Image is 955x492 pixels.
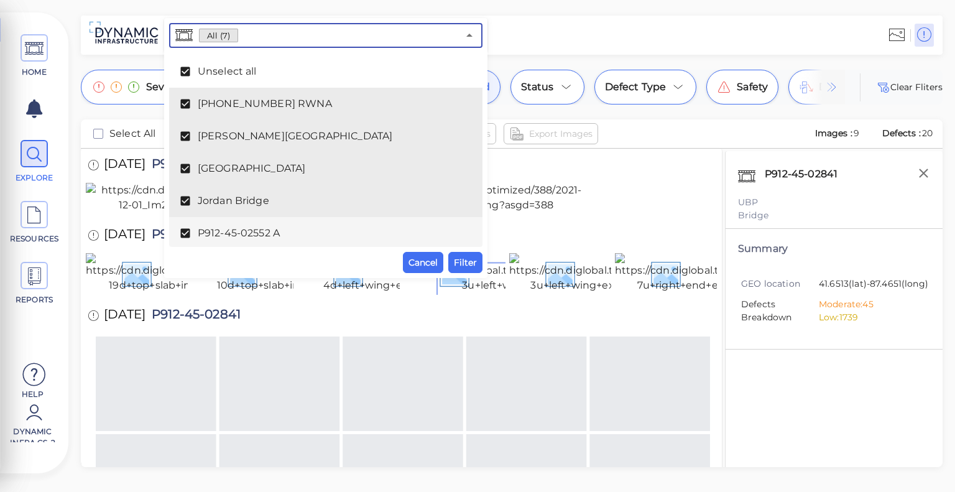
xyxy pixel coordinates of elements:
span: [DATE] [104,228,145,244]
li: Low: 1739 [819,311,921,324]
a: RESOURCES [6,201,62,244]
iframe: Chat [902,436,946,483]
span: Filter [454,255,477,270]
button: Close [461,27,478,44]
a: REPORTS [6,262,62,305]
div: P912-45-02841 [762,164,854,190]
img: container_overflow_arrow_end [824,80,839,95]
span: [DATE] [104,308,145,325]
span: P912-45-02841 [145,157,241,174]
img: https://cdn.diglobal.tech/optimized/388/2021-12-01_Im2_p022_i089.png?asgd=388 [86,183,334,213]
span: GEO location [741,277,819,290]
button: Filter [448,252,482,273]
span: [DATE] [104,157,145,174]
div: UBP [738,196,930,209]
span: Defect Type [605,80,667,95]
span: 9 [854,128,859,139]
a: HOME [6,34,62,78]
button: Clear Fliters [875,80,943,95]
div: Bridge [738,209,930,222]
span: Dynamic Infra CS-2 [6,426,59,442]
span: Safety [737,80,768,95]
span: Defects Breakdown [741,298,819,324]
span: EXPLORE [8,172,61,183]
span: 41.6513 (lat) -87.4651 (long) [819,277,928,292]
span: Defects : [881,128,922,139]
span: Severity [146,80,187,95]
a: EXPLORE [6,140,62,183]
span: All (7) [200,30,238,42]
span: 20 [922,128,933,139]
span: [PHONE_NUMBER] RWNA [198,96,454,111]
span: Help [6,389,59,399]
span: P912-45-02552 A [198,226,454,241]
span: P912-45-02841 [145,228,241,244]
img: https://cdn.diglobal.tech/width210/388%2F1631303520332_7-3u+left+wing+exterior+%28repair%29.jpg?a... [509,253,811,293]
span: Images : [814,128,854,139]
span: RESOURCES [8,233,61,244]
div: Summary [738,241,930,256]
span: [PERSON_NAME][GEOGRAPHIC_DATA] [198,129,454,144]
button: Cancel [403,252,443,273]
button: Export Images [504,123,598,144]
span: REPORTS [8,294,61,305]
span: P912-45-02841 [145,308,241,325]
span: Select All [109,126,156,141]
span: [GEOGRAPHIC_DATA] [198,161,454,176]
span: Unselect all [198,64,454,79]
span: Export Images [529,126,593,141]
span: Cancel [408,255,438,270]
li: Moderate: 45 [819,298,921,311]
span: HOME [8,67,61,78]
img: small_overflow_gradient_end [799,70,846,104]
img: https://cdn.diglobal.tech/width210/388%2F1631303751141_ps-19d+top+slab+interior+%28repair%29.jpg?... [86,253,389,293]
img: https://cdn.diglobal.tech/width210/388%2F1631303466079_2-7u+right+end+exterior+%28repair%29.jpg?a... [615,253,921,293]
span: Jordan Bridge [198,193,454,208]
span: Status [521,80,554,95]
